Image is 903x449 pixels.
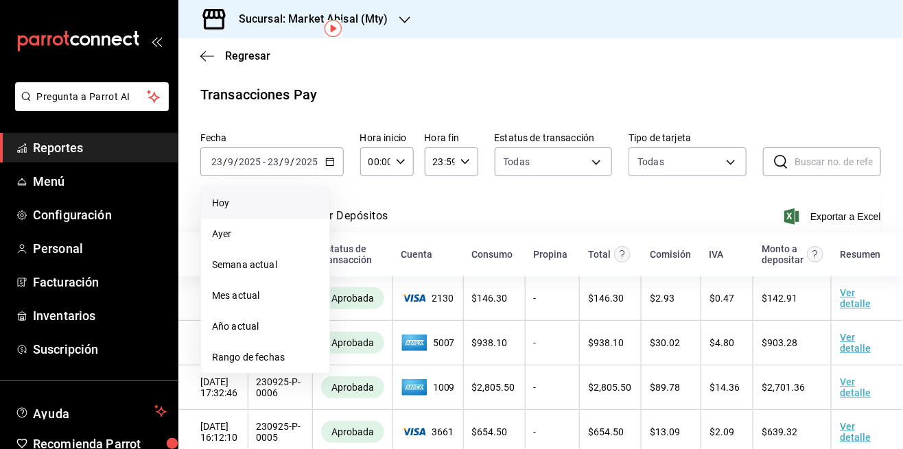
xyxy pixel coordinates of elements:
span: Aprobada [326,382,379,393]
button: Exportar a Excel [787,208,881,225]
span: Facturación [33,273,167,291]
svg: Este monto equivale al total pagado por el comensal antes de aplicar Comisión e IVA. [614,246,631,263]
span: $ 654.50 [472,426,508,437]
span: / [223,156,227,167]
span: Personal [33,239,167,258]
span: / [279,156,283,167]
span: $ 2.93 [650,293,675,304]
span: $ 146.30 [588,293,624,304]
span: 1009 [401,376,455,398]
input: -- [227,156,234,167]
span: Aprobada [326,426,379,437]
span: Año actual [212,319,318,334]
div: Transacciones Pay [200,84,317,105]
a: Ver detalle [840,421,871,443]
span: $ 89.78 [650,382,680,393]
span: Semana actual [212,258,318,272]
span: Todas [504,155,530,169]
button: Ver Depósitos [317,209,388,232]
div: Transacciones cobradas de manera exitosa. [321,376,384,398]
span: $ 14.36 [709,382,740,393]
span: Aprobada [326,293,379,304]
label: Tipo de tarjeta [629,134,747,143]
span: Configuración [33,206,167,224]
span: 3661 [401,426,455,437]
a: Ver detalle [840,287,871,309]
td: [DATE] 21:20:59 [178,276,248,321]
span: Rango de fechas [212,350,318,365]
span: Hoy [212,196,318,210]
img: Tooltip marker [325,20,342,37]
input: -- [267,156,279,167]
span: $ 2.09 [709,426,734,437]
span: Suscripción [33,340,167,359]
div: Transacciones cobradas de manera exitosa. [321,421,384,443]
td: - [525,365,580,410]
input: ---- [295,156,318,167]
span: Inventarios [33,306,167,325]
td: 230925-P-0006 [248,365,312,410]
h3: Sucursal: Market Abisal (Mty) [228,11,388,27]
div: IVA [709,249,724,260]
span: $ 2,701.36 [762,382,805,393]
span: $ 0.47 [709,293,734,304]
div: Resumen [840,249,881,260]
span: $ 654.50 [588,426,624,437]
a: Pregunta a Parrot AI [10,99,169,114]
a: Ver detalle [840,376,871,398]
span: Menú [33,172,167,191]
button: Pregunta a Parrot AI [15,82,169,111]
span: / [291,156,295,167]
svg: Este es el monto resultante del total pagado menos comisión e IVA. Esta será la parte que se depo... [807,246,823,263]
span: Ayuda [33,403,149,420]
span: Mes actual [212,289,318,303]
label: Estatus de transacción [495,134,613,143]
label: Hora fin [425,134,478,143]
span: 2130 [401,293,455,304]
input: Buscar no. de referencia [795,148,881,175]
span: $ 2,805.50 [588,382,631,393]
span: / [234,156,238,167]
div: Propina [533,249,567,260]
td: - [525,276,580,321]
span: Reportes [33,138,167,157]
td: [DATE] 17:32:46 [178,365,248,410]
input: -- [211,156,223,167]
div: Total [588,249,611,260]
a: Ver detalle [840,332,871,354]
span: $ 903.28 [762,337,797,348]
div: Transacciones cobradas de manera exitosa. [321,287,384,309]
span: $ 142.91 [762,293,797,304]
span: $ 146.30 [472,293,508,304]
span: Ayer [212,227,318,241]
input: ---- [238,156,261,167]
button: open_drawer_menu [151,36,162,47]
div: Todas [637,155,664,169]
span: Aprobada [326,337,379,348]
span: 5007 [401,332,455,354]
input: -- [284,156,291,167]
span: $ 30.02 [650,337,680,348]
span: $ 938.10 [472,337,508,348]
span: $ 13.09 [650,426,680,437]
span: $ 2,805.50 [472,382,515,393]
span: - [263,156,266,167]
div: Monto a depositar [762,243,804,265]
td: [DATE] 20:22:38 [178,321,248,365]
span: Pregunta a Parrot AI [37,90,148,104]
div: Cuenta [401,249,432,260]
div: Transacciones cobradas de manera exitosa. [321,332,384,354]
span: $ 938.10 [588,337,624,348]
span: $ 639.32 [762,426,797,437]
div: Consumo [471,249,513,260]
span: Regresar [225,49,270,62]
label: Fecha [200,134,344,143]
div: Estatus de transacción [320,243,384,265]
div: Comisión [650,249,691,260]
button: Regresar [200,49,270,62]
td: - [525,321,580,365]
label: Hora inicio [360,134,414,143]
span: $ 4.80 [709,337,734,348]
